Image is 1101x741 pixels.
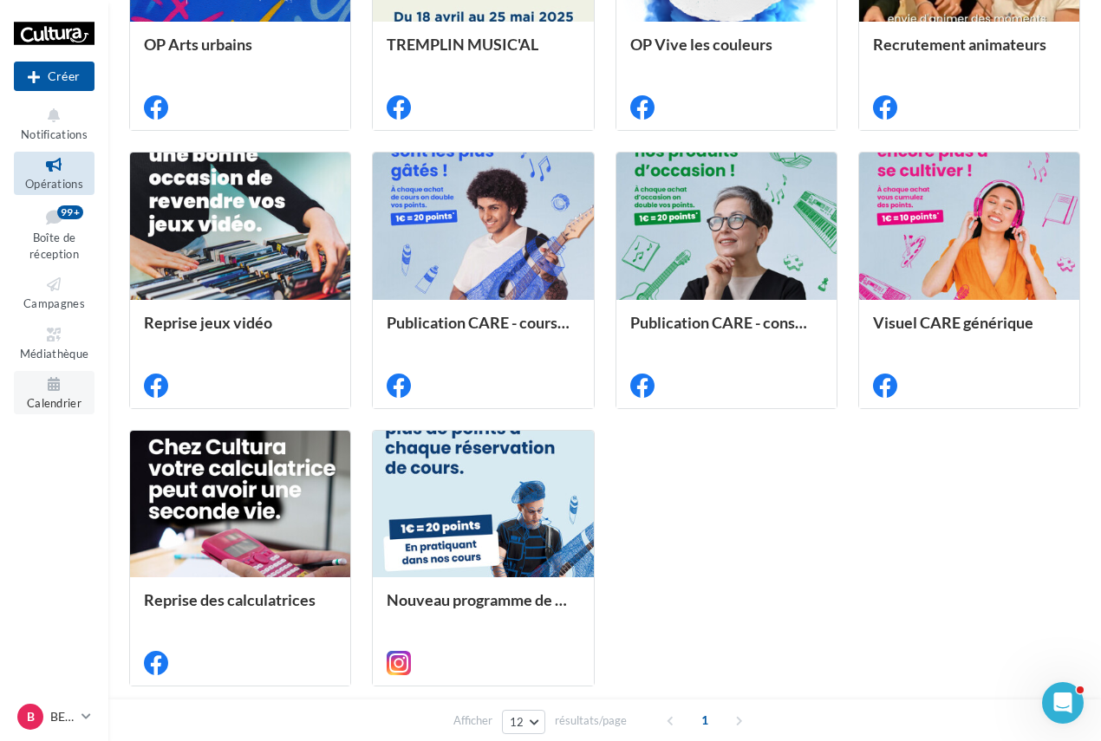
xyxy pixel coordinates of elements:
[873,36,1065,70] div: Recrutement animateurs
[21,127,88,141] span: Notifications
[50,708,75,725] p: BESANCON
[14,202,94,265] a: Boîte de réception99+
[144,314,336,348] div: Reprise jeux vidéo
[453,712,492,729] span: Afficher
[873,314,1065,348] div: Visuel CARE générique
[14,371,94,413] a: Calendrier
[144,591,336,626] div: Reprise des calculatrices
[14,700,94,733] a: B BESANCON
[23,296,85,310] span: Campagnes
[14,322,94,364] a: Médiathèque
[387,591,579,626] div: Nouveau programme de fidélité - Cours
[502,710,546,734] button: 12
[27,396,81,410] span: Calendrier
[1042,682,1084,724] iframe: Intercom live chat
[387,314,579,348] div: Publication CARE - cours artistiques et musicaux
[27,708,35,725] span: B
[630,314,823,348] div: Publication CARE - conso circulaire
[14,102,94,145] button: Notifications
[57,205,83,219] div: 99+
[20,347,89,361] span: Médiathèque
[387,36,579,70] div: TREMPLIN MUSIC'AL
[630,36,823,70] div: OP Vive les couleurs
[14,62,94,91] button: Créer
[29,231,79,261] span: Boîte de réception
[691,706,719,734] span: 1
[510,715,524,729] span: 12
[555,712,627,729] span: résultats/page
[14,62,94,91] div: Nouvelle campagne
[25,177,83,191] span: Opérations
[14,271,94,314] a: Campagnes
[144,36,336,70] div: OP Arts urbains
[14,152,94,194] a: Opérations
